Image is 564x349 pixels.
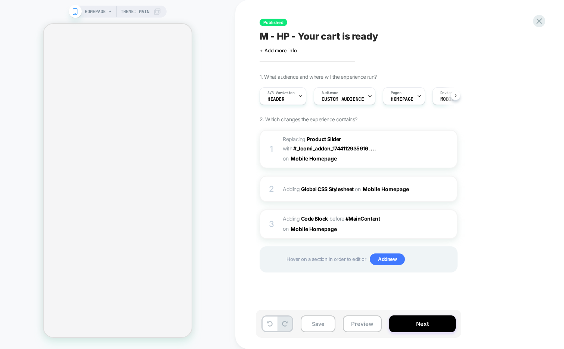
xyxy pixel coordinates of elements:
span: + Add more info [260,47,297,53]
span: HOMEPAGE [85,6,106,18]
div: 1 [268,142,275,157]
button: Mobile Homepage [291,153,343,164]
div: 2 [268,182,275,197]
span: MOBILE [440,97,457,102]
span: Header [267,97,284,102]
button: Save [301,315,335,332]
span: #_loomi_addon_1744112935916 .... [293,145,376,152]
span: Adding [283,184,425,194]
b: Product Slider [307,136,341,142]
button: Preview [343,315,382,332]
span: Pages [391,90,401,96]
span: Devices [440,90,455,96]
span: HOMEPAGE [391,97,413,102]
button: Mobile Homepage [291,224,343,234]
span: Replacing [283,136,341,142]
span: M - HP - Your cart is ready [260,31,378,42]
span: Custom Audience [322,97,364,102]
span: Hover on a section in order to edit or [286,253,453,265]
span: BEFORE [329,215,344,222]
b: Global CSS Stylesheet [301,186,354,192]
span: Audience [322,90,338,96]
span: 1. What audience and where will the experience run? [260,74,376,80]
span: Theme: MAIN [121,6,149,18]
span: Published [260,19,287,26]
span: on [355,184,360,194]
b: Code Block [301,215,328,222]
span: Adding [283,215,328,222]
span: #MainContent [345,215,380,222]
span: on [283,154,288,163]
span: 2. Which changes the experience contains? [260,116,357,122]
span: A/B Variation [267,90,295,96]
button: Next [389,315,456,332]
span: WITH [283,145,292,152]
span: Add new [370,253,405,265]
span: on [283,224,288,233]
div: 3 [268,217,275,232]
button: Mobile Homepage [363,184,415,194]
